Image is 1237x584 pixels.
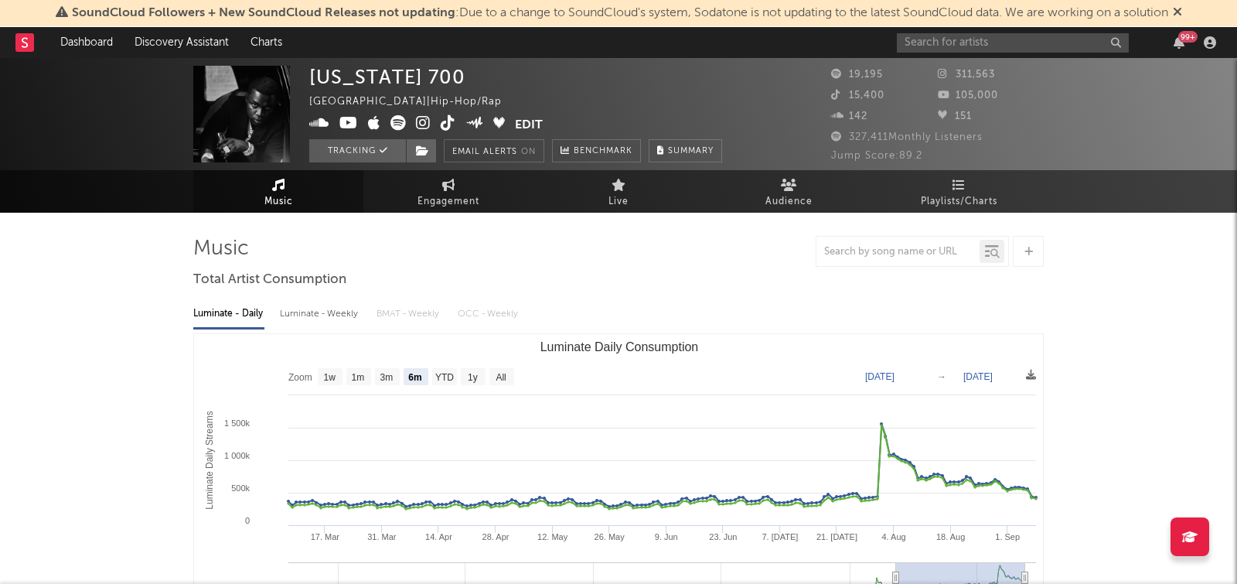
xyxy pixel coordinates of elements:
[540,340,699,353] text: Luminate Daily Consumption
[515,115,543,135] button: Edit
[224,418,250,428] text: 1 500k
[245,516,250,525] text: 0
[995,532,1020,541] text: 1. Sep
[324,372,336,383] text: 1w
[444,139,544,162] button: Email AlertsOn
[816,532,857,541] text: 21. [DATE]
[668,147,714,155] span: Summary
[408,372,421,383] text: 6m
[537,532,568,541] text: 12. May
[435,372,454,383] text: YTD
[936,532,965,541] text: 18. Aug
[309,139,406,162] button: Tracking
[937,371,946,382] text: →
[831,91,884,101] span: 15,400
[311,532,340,541] text: 17. Mar
[363,170,533,213] a: Engagement
[280,301,361,327] div: Luminate - Weekly
[938,91,998,101] span: 105,000
[224,451,250,460] text: 1 000k
[921,193,997,211] span: Playlists/Charts
[709,532,737,541] text: 23. Jun
[204,411,215,509] text: Luminate Daily Streams
[264,193,293,211] span: Music
[380,372,394,383] text: 3m
[309,93,520,111] div: [GEOGRAPHIC_DATA] | Hip-Hop/Rap
[865,371,895,382] text: [DATE]
[831,151,922,161] span: Jump Score: 89.2
[1178,31,1198,43] div: 99 +
[72,7,455,19] span: SoundCloud Followers + New SoundCloud Releases not updating
[881,532,905,541] text: 4. Aug
[482,532,509,541] text: 28. Apr
[231,483,250,493] text: 500k
[595,532,625,541] text: 26. May
[938,111,972,121] span: 151
[533,170,704,213] a: Live
[831,70,883,80] span: 19,195
[1173,7,1182,19] span: Dismiss
[831,111,867,121] span: 142
[762,532,798,541] text: 7. [DATE]
[655,532,678,541] text: 9. Jun
[963,371,993,382] text: [DATE]
[816,246,980,258] input: Search by song name or URL
[468,372,478,383] text: 1y
[897,33,1129,53] input: Search for artists
[72,7,1168,19] span: : Due to a change to SoundCloud's system, Sodatone is not updating to the latest SoundCloud data....
[193,170,363,213] a: Music
[417,193,479,211] span: Engagement
[193,271,346,289] span: Total Artist Consumption
[49,27,124,58] a: Dashboard
[831,132,983,142] span: 327,411 Monthly Listeners
[765,193,813,211] span: Audience
[874,170,1044,213] a: Playlists/Charts
[938,70,995,80] span: 311,563
[521,148,536,156] em: On
[352,372,365,383] text: 1m
[496,372,506,383] text: All
[124,27,240,58] a: Discovery Assistant
[649,139,722,162] button: Summary
[574,142,632,161] span: Benchmark
[425,532,452,541] text: 14. Apr
[367,532,397,541] text: 31. Mar
[704,170,874,213] a: Audience
[309,66,465,88] div: [US_STATE] 700
[193,301,264,327] div: Luminate - Daily
[288,372,312,383] text: Zoom
[552,139,641,162] a: Benchmark
[608,193,629,211] span: Live
[1174,36,1184,49] button: 99+
[240,27,293,58] a: Charts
